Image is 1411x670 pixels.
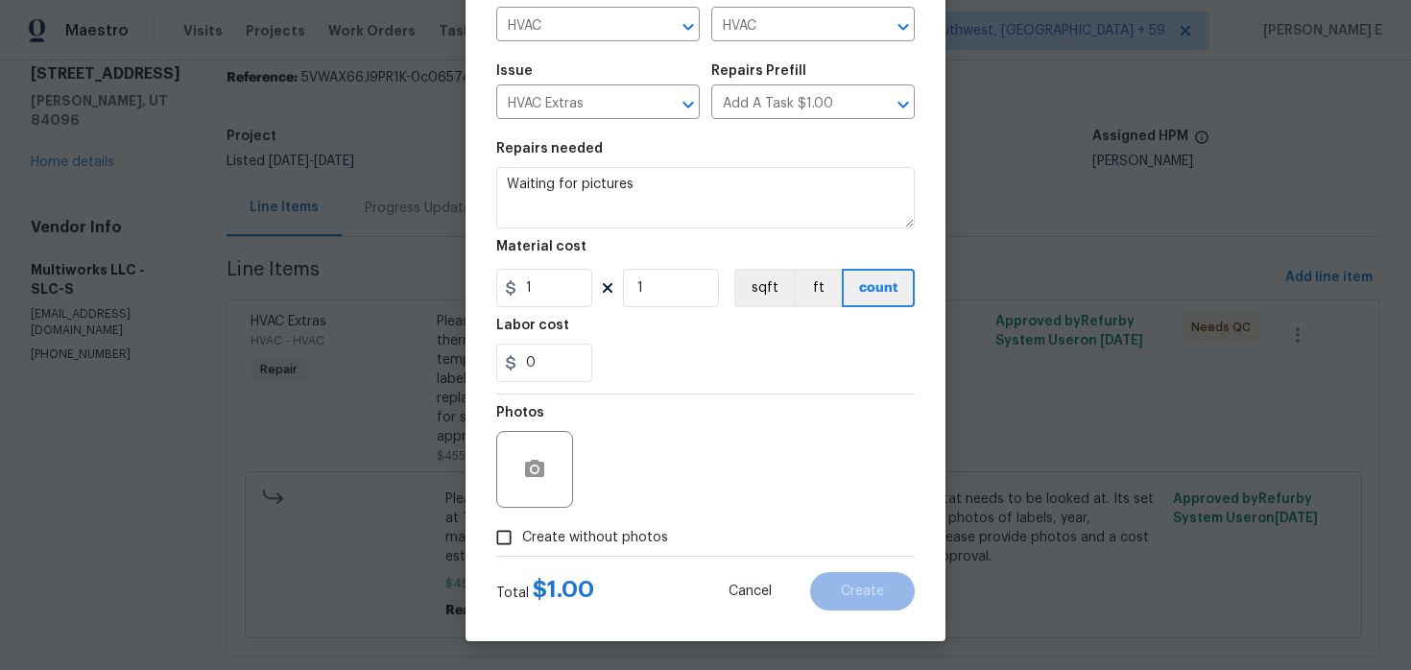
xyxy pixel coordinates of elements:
textarea: Waiting for pictures [496,167,915,228]
h5: Repairs Prefill [711,64,806,78]
button: Open [675,91,702,118]
h5: Repairs needed [496,142,603,156]
span: $ 1.00 [533,578,594,601]
h5: Photos [496,406,544,419]
span: Create without photos [522,528,668,548]
button: Create [810,572,915,610]
button: ft [794,269,842,307]
button: Open [890,13,917,40]
h5: Issue [496,64,533,78]
button: Open [890,91,917,118]
button: Cancel [698,572,802,610]
button: sqft [734,269,794,307]
button: count [842,269,915,307]
h5: Labor cost [496,319,569,332]
div: Total [496,580,594,603]
span: Create [841,585,884,599]
span: Cancel [729,585,772,599]
h5: Material cost [496,240,586,253]
button: Open [675,13,702,40]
